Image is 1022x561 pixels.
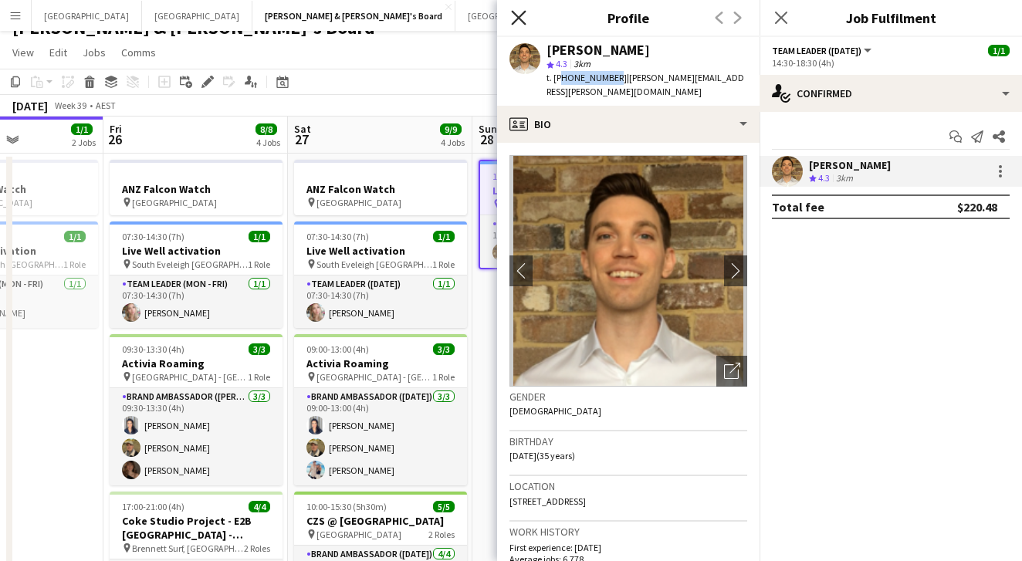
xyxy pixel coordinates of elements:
[132,542,244,554] span: Brennett Surf, [GEOGRAPHIC_DATA], [GEOGRAPHIC_DATA]
[433,501,455,512] span: 5/5
[570,58,594,69] span: 3km
[122,343,184,355] span: 09:30-13:30 (4h)
[249,231,270,242] span: 1/1
[142,1,252,31] button: [GEOGRAPHIC_DATA]
[809,158,891,172] div: [PERSON_NAME]
[440,123,462,135] span: 9/9
[818,172,830,184] span: 4.3
[294,357,467,370] h3: Activia Roaming
[132,259,248,270] span: South Eveleigh [GEOGRAPHIC_DATA]
[72,137,96,148] div: 2 Jobs
[122,231,184,242] span: 07:30-14:30 (7h)
[71,123,93,135] span: 1/1
[547,72,627,83] span: t. [PHONE_NUMBER]
[76,42,112,63] a: Jobs
[433,343,455,355] span: 3/3
[480,215,650,268] app-card-role: Team Leader ([DATE])1/114:30-18:30 (4h)[PERSON_NAME]
[432,371,455,383] span: 1 Role
[292,130,311,148] span: 27
[294,122,311,136] span: Sat
[479,160,651,269] app-job-card: 14:30-18:30 (4h)1/1Live Well activation South Eveleigh [GEOGRAPHIC_DATA]1 RoleTeam Leader ([DATE]...
[252,1,455,31] button: [PERSON_NAME] & [PERSON_NAME]'s Board
[547,43,650,57] div: [PERSON_NAME]
[63,259,86,270] span: 1 Role
[760,8,1022,28] h3: Job Fulfilment
[509,405,601,417] span: [DEMOGRAPHIC_DATA]
[476,130,497,148] span: 28
[294,182,467,196] h3: ANZ Falcon Watch
[497,106,760,143] div: Bio
[83,46,106,59] span: Jobs
[110,357,283,370] h3: Activia Roaming
[110,221,283,328] app-job-card: 07:30-14:30 (7h)1/1Live Well activation South Eveleigh [GEOGRAPHIC_DATA]1 RoleTeam Leader (Mon - ...
[957,199,997,215] div: $220.48
[772,45,861,56] span: Team Leader (Sunday)
[432,259,455,270] span: 1 Role
[316,197,401,208] span: [GEOGRAPHIC_DATA]
[479,122,497,136] span: Sun
[110,182,283,196] h3: ANZ Falcon Watch
[110,244,283,258] h3: Live Well activation
[244,542,270,554] span: 2 Roles
[306,231,369,242] span: 07:30-14:30 (7h)
[43,42,73,63] a: Edit
[248,371,270,383] span: 1 Role
[556,58,567,69] span: 4.3
[480,184,650,198] h3: Live Well activation
[110,388,283,485] app-card-role: Brand Ambassador ([PERSON_NAME])3/309:30-13:30 (4h)[PERSON_NAME][PERSON_NAME][PERSON_NAME]
[760,75,1022,112] div: Confirmed
[509,155,747,387] img: Crew avatar or photo
[772,57,1010,69] div: 14:30-18:30 (4h)
[509,495,586,507] span: [STREET_ADDRESS]
[294,334,467,485] app-job-card: 09:00-13:00 (4h)3/3Activia Roaming [GEOGRAPHIC_DATA] - [GEOGRAPHIC_DATA]1 RoleBrand Ambassador ([...
[772,45,874,56] button: Team Leader ([DATE])
[294,221,467,328] app-job-card: 07:30-14:30 (7h)1/1Live Well activation South Eveleigh [GEOGRAPHIC_DATA]1 RoleTeam Leader ([DATE]...
[441,137,465,148] div: 4 Jobs
[255,123,277,135] span: 8/8
[294,160,467,215] app-job-card: ANZ Falcon Watch [GEOGRAPHIC_DATA]
[115,42,162,63] a: Comms
[51,100,90,111] span: Week 39
[249,501,270,512] span: 4/4
[12,98,48,113] div: [DATE]
[509,479,747,493] h3: Location
[256,137,280,148] div: 4 Jobs
[716,356,747,387] div: Open photos pop-in
[772,199,824,215] div: Total fee
[294,244,467,258] h3: Live Well activation
[547,72,744,97] span: | [PERSON_NAME][EMAIL_ADDRESS][PERSON_NAME][DOMAIN_NAME]
[497,8,760,28] h3: Profile
[107,130,122,148] span: 26
[988,45,1010,56] span: 1/1
[509,390,747,404] h3: Gender
[509,434,747,448] h3: Birthday
[49,46,67,59] span: Edit
[833,172,856,185] div: 3km
[294,275,467,328] app-card-role: Team Leader ([DATE])1/107:30-14:30 (7h)[PERSON_NAME]
[122,501,184,512] span: 17:00-21:00 (4h)
[12,46,34,59] span: View
[6,42,40,63] a: View
[110,160,283,215] app-job-card: ANZ Falcon Watch [GEOGRAPHIC_DATA]
[64,231,86,242] span: 1/1
[294,514,467,528] h3: CZS @ [GEOGRAPHIC_DATA]
[316,371,432,383] span: [GEOGRAPHIC_DATA] - [GEOGRAPHIC_DATA]
[509,450,575,461] span: [DATE] (35 years)
[132,197,217,208] span: [GEOGRAPHIC_DATA]
[509,525,747,539] h3: Work history
[132,371,248,383] span: [GEOGRAPHIC_DATA] - [GEOGRAPHIC_DATA]
[32,1,142,31] button: [GEOGRAPHIC_DATA]
[121,46,156,59] span: Comms
[110,275,283,328] app-card-role: Team Leader (Mon - Fri)1/107:30-14:30 (7h)[PERSON_NAME]
[110,122,122,136] span: Fri
[248,259,270,270] span: 1 Role
[249,343,270,355] span: 3/3
[306,501,387,512] span: 10:00-15:30 (5h30m)
[433,231,455,242] span: 1/1
[509,542,747,553] p: First experience: [DATE]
